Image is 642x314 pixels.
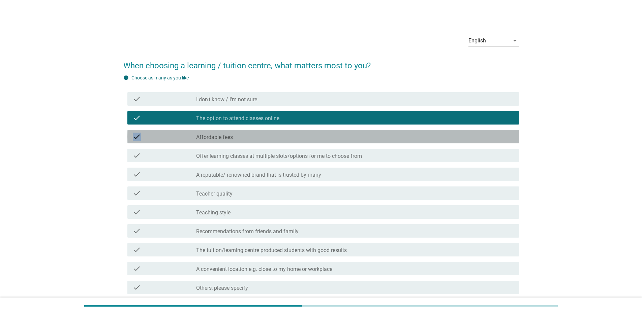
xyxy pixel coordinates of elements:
[196,247,347,254] label: The tuition/learning centre produced students with good results
[196,134,233,141] label: Affordable fees
[196,266,332,273] label: A convenient location e.g. close to my home or workplace
[133,265,141,273] i: check
[133,227,141,235] i: check
[131,75,189,80] label: Choose as many as you like
[196,209,231,216] label: Teaching style
[133,170,141,178] i: check
[196,172,321,178] label: A reputable/ renowned brand that is trusted by many
[468,38,486,44] div: English
[196,190,233,197] label: Teacher quality
[196,228,299,235] label: Recommendations from friends and family
[133,95,141,103] i: check
[133,114,141,122] i: check
[123,75,129,80] i: info
[196,96,257,103] label: I don't know / I'm not sure
[133,151,141,160] i: check
[133,246,141,254] i: check
[133,133,141,141] i: check
[133,189,141,197] i: check
[133,208,141,216] i: check
[133,283,141,291] i: check
[196,115,279,122] label: The option to attend classes online
[123,53,519,72] h2: When choosing a learning / tuition centre, what matters most to you?
[196,153,362,160] label: Offer learning classes at multiple slots/options for me to choose from
[196,285,248,291] label: Others, please specify
[511,37,519,45] i: arrow_drop_down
